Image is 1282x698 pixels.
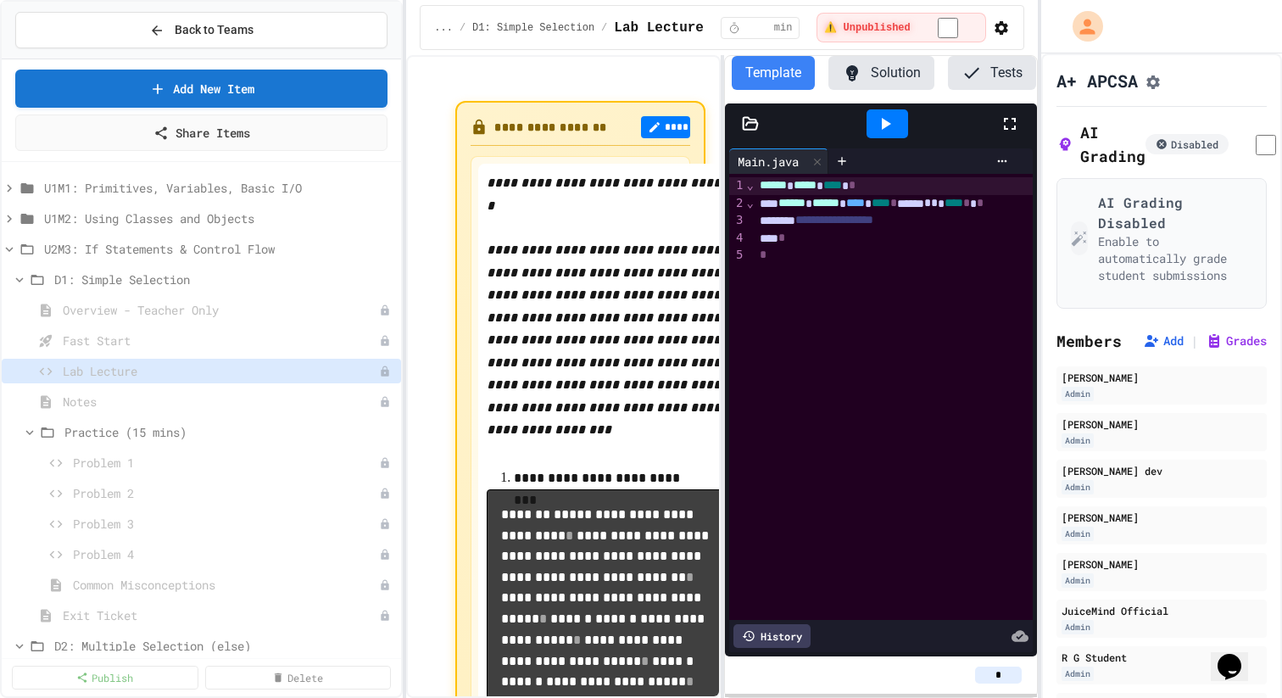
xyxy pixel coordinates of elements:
div: Unpublished [379,549,391,561]
div: Unpublished [379,304,391,316]
div: Admin [1062,620,1094,634]
button: Back to Teams [15,12,387,48]
div: 2 [729,195,746,212]
div: Admin [1062,480,1094,494]
div: Admin [1062,387,1094,401]
span: Problem 4 [73,545,379,563]
h2: AI Grading [1056,120,1145,168]
div: Admin [1062,527,1094,541]
div: Unpublished [379,488,391,500]
span: D2: Multiple Selection (else) [54,637,394,655]
div: Disabled [1145,134,1229,154]
h2: Members [1056,329,1122,353]
p: Enable to automatically grade student submissions [1098,233,1252,284]
span: Lab Lecture [63,362,379,380]
span: Problem 3 [73,515,379,533]
span: Back to Teams [175,21,254,39]
span: | [1190,331,1199,351]
div: History [733,624,811,648]
div: Main.java [729,148,828,174]
div: JuiceMind Official [1062,603,1262,618]
span: ... [434,21,453,35]
div: My Account [1055,7,1107,46]
span: D1: Simple Selection [54,271,394,288]
span: / [460,21,465,35]
div: 3 [729,212,746,229]
div: Unpublished [379,366,391,377]
span: / [601,21,607,35]
div: Unpublished [379,335,391,347]
span: Exit Ticket [63,606,379,624]
div: Admin [1062,433,1094,448]
div: R G Student [1062,650,1262,665]
div: Unpublished [379,518,391,530]
button: Assignment Settings [1145,70,1162,91]
span: Notes [63,393,379,410]
span: D1: Simple Selection [472,21,594,35]
h1: A+ APCSA [1056,69,1138,92]
span: Fold line [746,178,755,192]
div: Unpublished [379,579,391,591]
div: Admin [1062,573,1094,588]
div: Unpublished [379,610,391,622]
h3: AI Grading Disabled [1098,193,1252,233]
iframe: chat widget [1211,630,1265,681]
button: Solution [828,56,934,90]
a: Publish [12,666,198,690]
div: Admin [1062,667,1094,681]
div: 5 [729,247,746,264]
button: Tests [948,56,1036,90]
div: [PERSON_NAME] dev [1062,463,1262,478]
input: publish toggle [917,18,978,38]
span: U1M1: Primitives, Variables, Basic I/O [44,179,394,197]
div: ⚠️ Students cannot see this content! Click the toggle to publish it and make it visible to your c... [817,13,985,42]
div: [PERSON_NAME] [1062,556,1262,572]
span: Fold line [746,196,755,209]
span: Fast Start [63,332,379,349]
div: [PERSON_NAME] [1062,510,1262,525]
button: Grades [1206,332,1267,349]
div: [PERSON_NAME] [1062,370,1262,385]
button: Template [732,56,815,90]
span: Overview - Teacher Only [63,301,379,319]
span: U1M2: Using Classes and Objects [44,209,394,227]
span: min [774,21,793,35]
span: Lab Lecture [614,18,704,38]
a: Delete [205,666,392,690]
span: Practice (15 mins) [64,423,394,441]
span: ⚠️ Unpublished [824,21,910,35]
button: Add [1143,332,1184,349]
div: [PERSON_NAME] [1062,416,1262,432]
span: Problem 1 [73,454,379,472]
div: 4 [729,230,746,247]
span: U2M3: If Statements & Control Flow [44,240,394,258]
a: Share Items [15,114,387,151]
div: Unpublished [379,396,391,408]
div: Main.java [729,153,807,170]
span: Problem 2 [73,484,379,502]
span: Common Misconceptions [73,576,379,594]
div: 1 [729,177,746,194]
div: Unpublished [379,457,391,469]
a: Add New Item [15,70,387,108]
